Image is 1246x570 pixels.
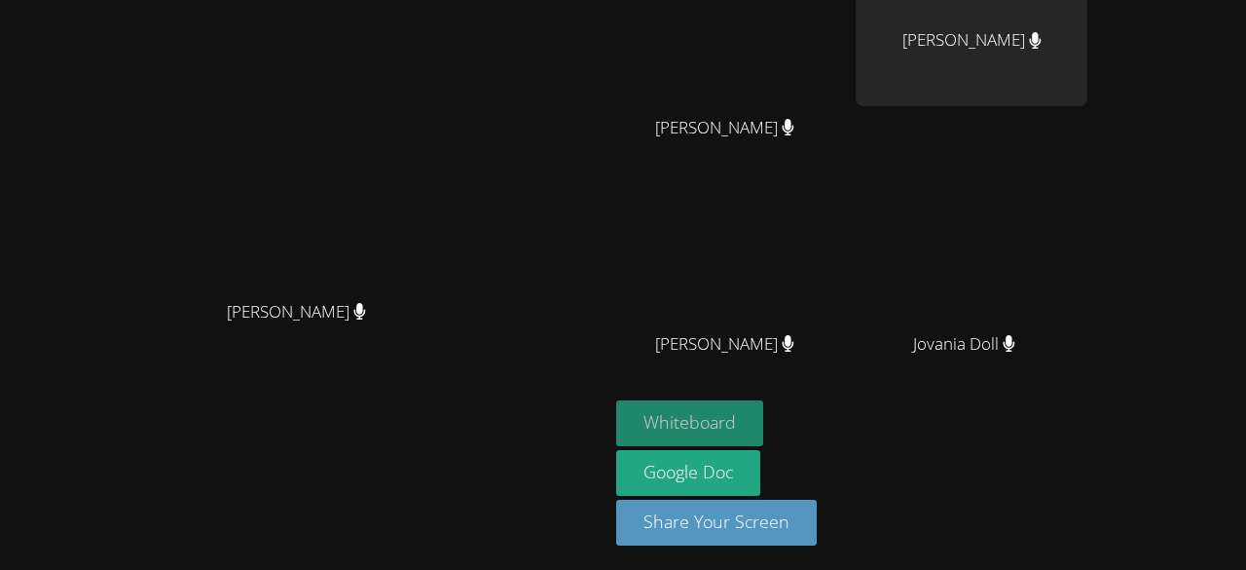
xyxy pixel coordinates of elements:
span: [PERSON_NAME] [227,298,366,326]
span: Jovania Doll [913,330,1015,359]
a: Google Doc [616,450,760,496]
span: [PERSON_NAME] [655,114,794,142]
button: Whiteboard [616,400,763,446]
span: [PERSON_NAME] [655,330,794,359]
button: Share Your Screen [616,500,817,546]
